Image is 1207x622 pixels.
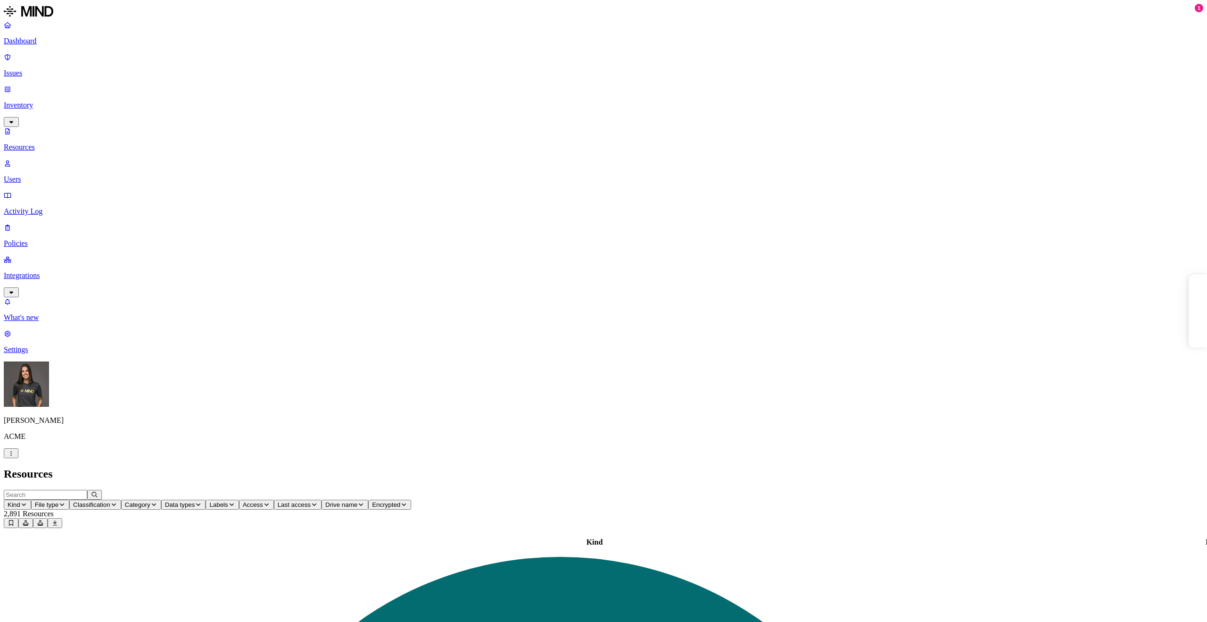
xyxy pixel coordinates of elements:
img: Gal Cohen [4,361,49,407]
p: ACME [4,432,1203,441]
span: Drive name [325,501,357,508]
p: Resources [4,143,1203,151]
p: Dashboard [4,37,1203,45]
a: Settings [4,329,1203,354]
img: MIND [4,4,53,19]
a: Resources [4,127,1203,151]
span: File type [35,501,58,508]
div: Kind [5,538,1184,546]
span: Kind [8,501,20,508]
span: 2,891 Resources [4,510,54,518]
h2: Resources [4,468,1203,480]
a: Activity Log [4,191,1203,216]
span: Classification [73,501,110,508]
p: Inventory [4,101,1203,109]
a: Policies [4,223,1203,248]
span: Access [243,501,263,508]
span: Category [125,501,150,508]
a: Issues [4,53,1203,77]
span: Data types [165,501,195,508]
p: What's new [4,313,1203,322]
p: Users [4,175,1203,184]
div: 1 [1195,4,1203,12]
a: Dashboard [4,21,1203,45]
span: Encrypted [372,501,400,508]
a: What's new [4,297,1203,322]
p: Settings [4,345,1203,354]
span: Labels [209,501,228,508]
p: Policies [4,239,1203,248]
span: Last access [278,501,311,508]
a: Integrations [4,255,1203,296]
input: Search [4,490,87,500]
a: MIND [4,4,1203,21]
p: Integrations [4,271,1203,280]
a: Users [4,159,1203,184]
a: Inventory [4,85,1203,126]
p: Activity Log [4,207,1203,216]
p: Issues [4,69,1203,77]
